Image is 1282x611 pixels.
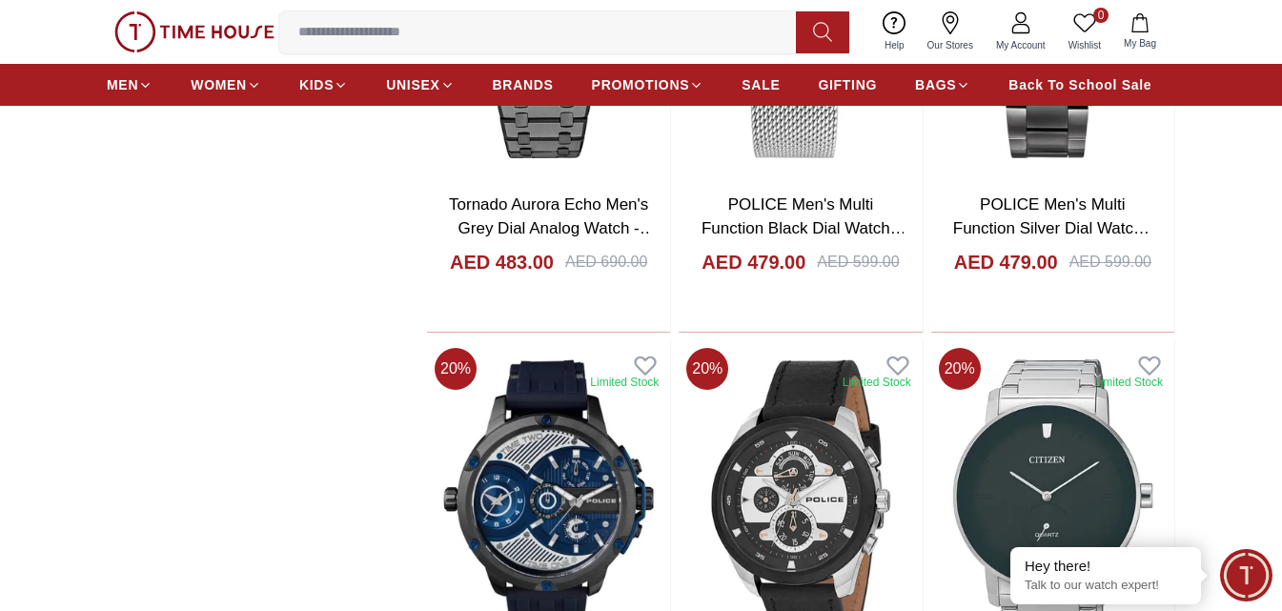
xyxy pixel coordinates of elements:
[493,75,554,94] span: BRANDS
[1061,38,1109,52] span: Wishlist
[299,68,348,102] a: KIDS
[877,38,912,52] span: Help
[818,68,877,102] a: GIFTING
[191,68,261,102] a: WOMEN
[954,249,1058,275] h4: AED 479.00
[1112,10,1168,54] button: My Bag
[916,8,985,56] a: Our Stores
[299,75,334,94] span: KIDS
[742,75,780,94] span: SALE
[1116,36,1164,51] span: My Bag
[493,68,554,102] a: BRANDS
[873,8,916,56] a: Help
[920,38,981,52] span: Our Stores
[953,195,1152,262] a: POLICE Men's Multi Function Silver Dial Watch - PL.15589JSU/13M
[988,38,1053,52] span: My Account
[592,75,690,94] span: PROMOTIONS
[702,249,805,275] h4: AED 479.00
[1220,549,1272,601] div: Chat Widget
[449,195,656,262] a: Tornado Aurora Echo Men's Grey Dial Analog Watch - T9009-XBXXL
[592,68,704,102] a: PROMOTIONS
[1069,251,1151,274] div: AED 599.00
[742,68,780,102] a: SALE
[107,68,153,102] a: MEN
[1057,8,1112,56] a: 0Wishlist
[686,348,728,390] span: 20 %
[191,75,247,94] span: WOMEN
[1025,578,1187,594] p: Talk to our watch expert!
[1008,68,1151,102] a: Back To School Sale
[114,11,275,51] img: ...
[1094,375,1163,390] div: Limited Stock
[386,75,439,94] span: UNISEX
[565,251,647,274] div: AED 690.00
[107,75,138,94] span: MEN
[817,251,899,274] div: AED 599.00
[915,68,970,102] a: BAGS
[386,68,454,102] a: UNISEX
[915,75,956,94] span: BAGS
[435,348,477,390] span: 20 %
[1025,557,1187,576] div: Hey there!
[843,375,911,390] div: Limited Stock
[702,195,906,262] a: POLICE Men's Multi Function Black Dial Watch - PL.15922JS/02MM
[1008,75,1151,94] span: Back To School Sale
[590,375,659,390] div: Limited Stock
[1093,8,1109,23] span: 0
[939,348,981,390] span: 20 %
[450,249,554,275] h4: AED 483.00
[818,75,877,94] span: GIFTING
